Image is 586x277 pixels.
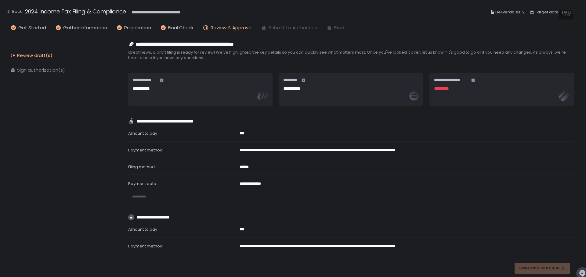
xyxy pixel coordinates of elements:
[6,8,22,15] div: Back
[17,52,52,59] div: Review draft(s)
[128,147,163,153] span: Payment method
[124,24,151,31] span: Preparation
[63,24,107,31] span: Gather Information
[128,164,155,170] span: Filing method
[17,67,65,73] div: Sign authorization(s)
[535,9,574,16] span: Target date: [DATE]
[168,24,194,31] span: Final Check
[25,7,126,16] h1: 2024 Income Tax Filing & Compliance
[495,9,525,16] span: Deliverables: 2
[128,226,157,232] span: Amount to pay
[211,24,251,31] span: Review & Approve
[269,24,317,31] span: Submit to Authorities
[128,243,163,249] span: Payment method
[6,7,22,17] button: Back
[334,24,344,31] span: Filed
[128,50,574,61] span: Great news, a draft filing is ready for review! We've highlighted the key details so you can quic...
[18,24,46,31] span: Get Started
[128,181,156,186] span: Payment date
[128,130,157,136] span: Amount to pay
